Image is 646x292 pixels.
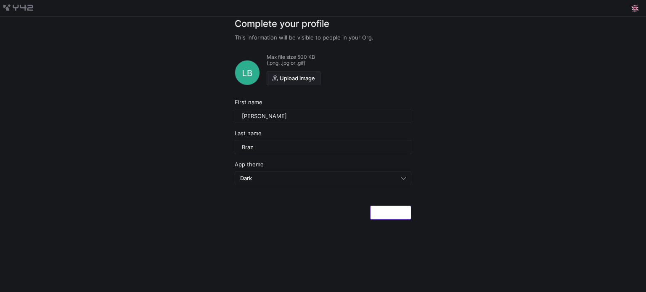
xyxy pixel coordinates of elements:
input: Type your first name [242,113,404,119]
span: App theme [235,161,264,168]
input: Type your last name [242,144,404,150]
button: Upload image [267,71,320,85]
h3: Complete your profile [235,17,411,31]
p: Max file size 500 KB (.png, .jpg or .gif) [267,54,320,66]
div: LB [235,60,260,85]
span: Last name [235,130,262,137]
span: Upload image [280,75,315,82]
span: First name [235,99,262,105]
span: Dark [240,175,252,182]
p: This information will be visible to people in your Org. [235,34,411,41]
